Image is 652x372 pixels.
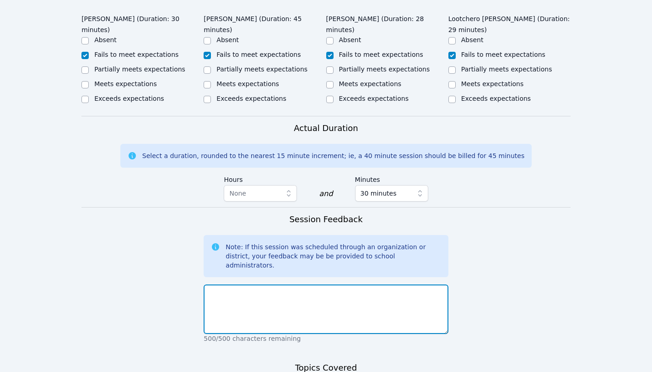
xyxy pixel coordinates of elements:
label: Absent [94,36,117,44]
label: Meets expectations [461,80,524,88]
label: Minutes [355,171,428,185]
div: Select a duration, rounded to the nearest 15 minute increment; ie, a 40 minute session should be ... [142,151,524,160]
label: Fails to meet expectations [461,51,545,58]
h3: Actual Duration [294,122,358,135]
legend: Lootchero [PERSON_NAME] (Duration: 29 minutes) [448,11,571,35]
label: Exceeds expectations [461,95,531,102]
label: Partially meets expectations [94,66,185,73]
label: Meets expectations [94,80,157,88]
p: 500/500 characters remaining [204,334,448,343]
label: Partially meets expectations [216,66,307,73]
label: Fails to meet expectations [216,51,301,58]
label: Meets expectations [216,80,279,88]
button: None [224,185,297,202]
label: Exceeds expectations [339,95,409,102]
span: 30 minutes [361,188,397,199]
h3: Session Feedback [289,213,362,226]
div: and [319,188,333,199]
label: Fails to meet expectations [94,51,178,58]
legend: [PERSON_NAME] (Duration: 28 minutes) [326,11,448,35]
label: Partially meets expectations [461,66,552,73]
label: Absent [339,36,361,44]
label: Fails to meet expectations [339,51,423,58]
span: None [229,190,246,197]
legend: [PERSON_NAME] (Duration: 30 minutes) [81,11,204,35]
label: Exceeds expectations [94,95,164,102]
label: Partially meets expectations [339,66,430,73]
label: Meets expectations [339,80,402,88]
label: Absent [216,36,239,44]
label: Absent [461,36,484,44]
legend: [PERSON_NAME] (Duration: 45 minutes) [204,11,326,35]
button: 30 minutes [355,185,428,202]
label: Exceeds expectations [216,95,286,102]
div: Note: If this session was scheduled through an organization or district, your feedback may be be ... [226,242,441,270]
label: Hours [224,171,297,185]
